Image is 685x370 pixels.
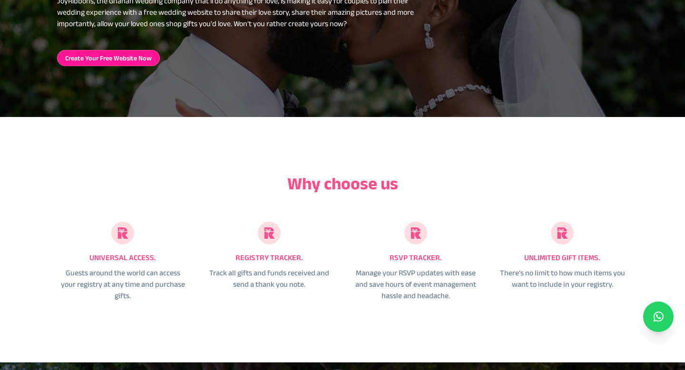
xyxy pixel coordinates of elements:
[59,267,186,302] p: Guests around the world can access your registry at any time and purchase gifts.
[49,174,636,193] h2: Why choose us
[205,267,333,290] p: Track all gifts and funds received and send a thank you note.
[499,267,626,290] p: There’s no limit to how much items you want to include in your registry.
[352,267,479,302] p: Manage your RSVP updates with ease and save hours of event management hassle and headache.
[57,50,160,66] a: Create Your Free Website Now
[499,252,626,263] h6: unlimited gift items.
[117,227,128,239] img: create your free wedding website with joyribbons today. we're Ghana's top wedding company
[410,227,421,239] img: create your free wedding website with joyribbons today. we're Ghana's top wedding company
[352,252,479,263] h6: Rsvp Tracker.
[205,252,333,263] h6: rEGISTRY tRACKER.
[557,227,568,239] img: create your free wedding website with joyribbons today. we're Ghana's top wedding company
[59,252,186,263] h6: Universal Access.
[264,227,275,239] img: create your free wedding website with joyribbons today. we're Ghana's top wedding company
